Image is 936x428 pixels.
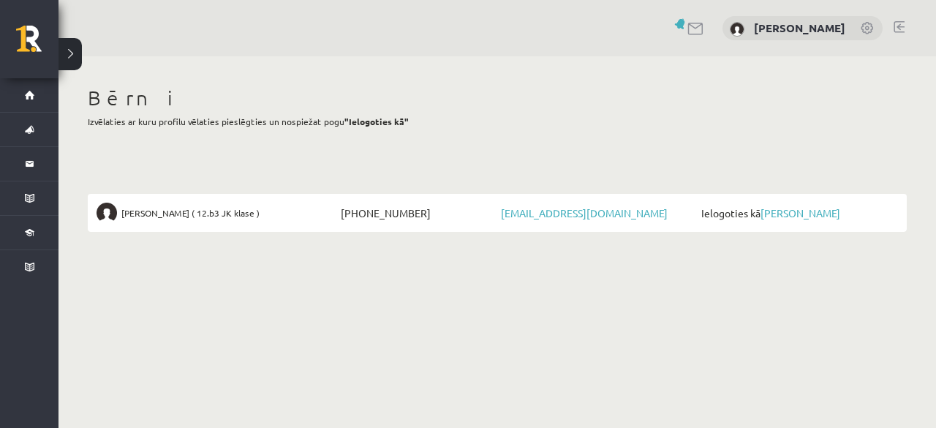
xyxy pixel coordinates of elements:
[501,206,668,219] a: [EMAIL_ADDRESS][DOMAIN_NAME]
[344,116,409,127] b: "Ielogoties kā"
[754,20,845,35] a: [PERSON_NAME]
[760,206,840,219] a: [PERSON_NAME]
[698,203,898,223] span: Ielogoties kā
[16,26,58,62] a: Rīgas 1. Tālmācības vidusskola
[88,86,907,110] h1: Bērni
[730,22,744,37] img: Aļona Sergejeva
[88,115,907,128] p: Izvēlaties ar kuru profilu vēlaties pieslēgties un nospiežat pogu
[121,203,260,223] span: [PERSON_NAME] ( 12.b3 JK klase )
[337,203,497,223] span: [PHONE_NUMBER]
[97,203,117,223] img: Valentīns Sergejevs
